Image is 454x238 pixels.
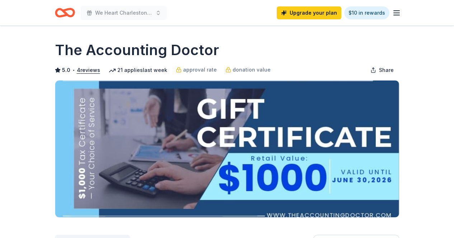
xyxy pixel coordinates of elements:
[77,66,100,74] button: 4reviews
[55,4,75,21] a: Home
[109,66,167,74] div: 21 applies last week
[81,6,167,20] button: We Heart Charleston Fashion Show Benefit
[95,9,153,17] span: We Heart Charleston Fashion Show Benefit
[233,65,271,74] span: donation value
[55,40,219,60] h1: The Accounting Doctor
[176,65,217,74] a: approval rate
[225,65,271,74] a: donation value
[183,65,217,74] span: approval rate
[62,66,70,74] span: 5.0
[379,66,394,74] span: Share
[55,81,399,217] img: Image for The Accounting Doctor
[365,63,399,77] button: Share
[344,6,389,19] a: $10 in rewards
[72,67,75,73] span: •
[277,6,341,19] a: Upgrade your plan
